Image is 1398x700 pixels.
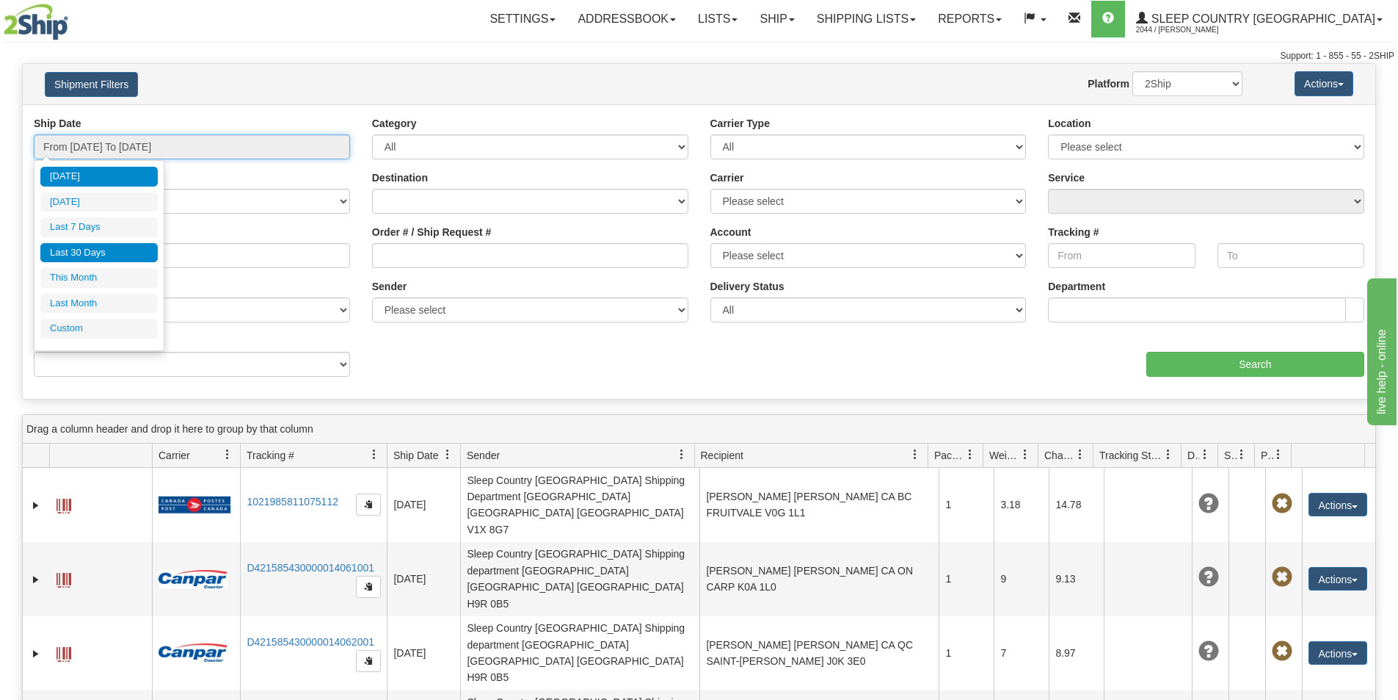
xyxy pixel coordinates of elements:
[387,542,460,616] td: [DATE]
[247,562,374,574] a: D421585430000014061001
[40,268,158,288] li: This Month
[45,72,138,97] button: Shipment Filters
[1308,641,1367,665] button: Actions
[1049,542,1104,616] td: 9.13
[29,498,43,513] a: Expand
[699,542,939,616] td: [PERSON_NAME] [PERSON_NAME] CA ON CARP K0A 1L0
[57,566,71,590] a: Label
[669,442,694,467] a: Sender filter column settings
[467,448,500,463] span: Sender
[478,1,567,37] a: Settings
[903,442,928,467] a: Recipient filter column settings
[1295,71,1353,96] button: Actions
[994,468,1049,542] td: 3.18
[1198,641,1219,662] span: Unknown
[939,468,994,542] td: 1
[40,319,158,339] li: Custom
[356,494,381,516] button: Copy to clipboard
[356,576,381,598] button: Copy to clipboard
[1187,448,1200,463] span: Delivery Status
[710,225,751,239] label: Account
[1308,567,1367,591] button: Actions
[1217,243,1364,268] input: To
[372,225,492,239] label: Order # / Ship Request #
[1193,442,1217,467] a: Delivery Status filter column settings
[1198,494,1219,514] span: Unknown
[34,116,81,131] label: Ship Date
[29,572,43,587] a: Expand
[701,448,743,463] span: Recipient
[1272,494,1292,514] span: Pickup Not Assigned
[1272,641,1292,662] span: Pickup Not Assigned
[460,616,699,690] td: Sleep Country [GEOGRAPHIC_DATA] Shipping department [GEOGRAPHIC_DATA] [GEOGRAPHIC_DATA] [GEOGRAPH...
[40,294,158,314] li: Last Month
[29,646,43,661] a: Expand
[387,468,460,542] td: [DATE]
[939,616,994,690] td: 1
[159,643,227,662] img: 14 - Canpar
[710,170,744,185] label: Carrier
[1229,442,1254,467] a: Shipment Issues filter column settings
[1272,567,1292,588] span: Pickup Not Assigned
[994,616,1049,690] td: 7
[247,448,294,463] span: Tracking #
[749,1,805,37] a: Ship
[1048,279,1105,294] label: Department
[1156,442,1181,467] a: Tracking Status filter column settings
[1048,225,1099,239] label: Tracking #
[994,542,1049,616] td: 9
[567,1,687,37] a: Addressbook
[40,167,158,187] li: [DATE]
[699,468,939,542] td: [PERSON_NAME] [PERSON_NAME] CA BC FRUITVALE V0G 1L1
[1068,442,1093,467] a: Charge filter column settings
[372,116,417,131] label: Category
[40,192,158,212] li: [DATE]
[387,616,460,690] td: [DATE]
[1364,275,1397,425] iframe: chat widget
[687,1,749,37] a: Lists
[710,116,770,131] label: Carrier Type
[1048,170,1085,185] label: Service
[1308,493,1367,516] button: Actions
[372,170,428,185] label: Destination
[215,442,240,467] a: Carrier filter column settings
[1146,352,1364,377] input: Search
[1013,442,1038,467] a: Weight filter column settings
[159,570,227,588] img: 14 - Canpar
[57,492,71,516] a: Label
[1048,243,1195,268] input: From
[710,279,784,294] label: Delivery Status
[1049,616,1104,690] td: 8.97
[11,9,136,26] div: live help - online
[1049,468,1104,542] td: 14.78
[934,448,965,463] span: Packages
[356,650,381,672] button: Copy to clipboard
[362,442,387,467] a: Tracking # filter column settings
[989,448,1020,463] span: Weight
[1261,448,1273,463] span: Pickup Status
[958,442,983,467] a: Packages filter column settings
[460,542,699,616] td: Sleep Country [GEOGRAPHIC_DATA] Shipping department [GEOGRAPHIC_DATA] [GEOGRAPHIC_DATA] [GEOGRAPH...
[1099,448,1163,463] span: Tracking Status
[1125,1,1394,37] a: Sleep Country [GEOGRAPHIC_DATA] 2044 / [PERSON_NAME]
[1266,442,1291,467] a: Pickup Status filter column settings
[159,496,230,514] img: 20 - Canada Post
[1198,567,1219,588] span: Unknown
[435,442,460,467] a: Ship Date filter column settings
[40,243,158,263] li: Last 30 Days
[1048,116,1091,131] label: Location
[1136,23,1246,37] span: 2044 / [PERSON_NAME]
[247,636,374,648] a: D421585430000014062001
[806,1,927,37] a: Shipping lists
[372,279,407,294] label: Sender
[699,616,939,690] td: [PERSON_NAME] [PERSON_NAME] CA QC SAINT-[PERSON_NAME] J0K 3E0
[4,50,1394,62] div: Support: 1 - 855 - 55 - 2SHIP
[393,448,438,463] span: Ship Date
[23,415,1375,444] div: grid grouping header
[1044,448,1075,463] span: Charge
[57,641,71,664] a: Label
[1148,12,1375,25] span: Sleep Country [GEOGRAPHIC_DATA]
[927,1,1013,37] a: Reports
[4,4,68,40] img: logo2044.jpg
[247,496,338,508] a: 1021985811075112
